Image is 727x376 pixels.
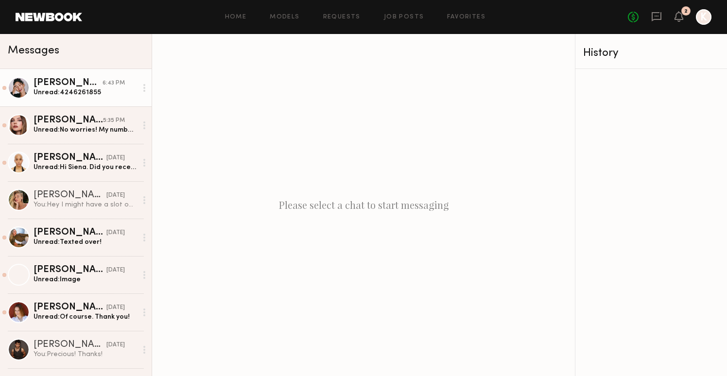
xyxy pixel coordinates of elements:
[34,340,106,350] div: [PERSON_NAME]
[34,265,106,275] div: [PERSON_NAME]
[106,191,125,200] div: [DATE]
[323,14,361,20] a: Requests
[34,238,137,247] div: Unread: Texted over!
[34,275,137,284] div: Unread: Image
[34,350,137,359] div: You: Precious! Thanks!
[34,228,106,238] div: [PERSON_NAME]
[225,14,247,20] a: Home
[34,312,137,322] div: Unread: Of course. Thank you!
[384,14,424,20] a: Job Posts
[103,116,125,125] div: 5:35 PM
[106,266,125,275] div: [DATE]
[34,78,103,88] div: [PERSON_NAME]
[34,190,106,200] div: [PERSON_NAME]
[106,341,125,350] div: [DATE]
[152,34,575,376] div: Please select a chat to start messaging
[34,163,137,172] div: Unread: Hi Siena. Did you receive my email with attachments? Also, do you happen to know when the...
[270,14,299,20] a: Models
[34,88,137,97] div: Unread: 4246261855
[684,9,688,14] div: 2
[106,303,125,312] div: [DATE]
[106,228,125,238] div: [DATE]
[34,125,137,135] div: Unread: No worries! My number is &[PHONE_NUMBER]
[34,200,137,209] div: You: Hey I might have a slot open at a shoot [DATE] 6hrs, rate $600, if you’re avail or intereste...
[34,116,103,125] div: [PERSON_NAME]
[8,45,59,56] span: Messages
[34,303,106,312] div: [PERSON_NAME]
[696,9,711,25] a: K
[103,79,125,88] div: 6:43 PM
[106,154,125,163] div: [DATE]
[447,14,485,20] a: Favorites
[583,48,719,59] div: History
[34,153,106,163] div: [PERSON_NAME]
